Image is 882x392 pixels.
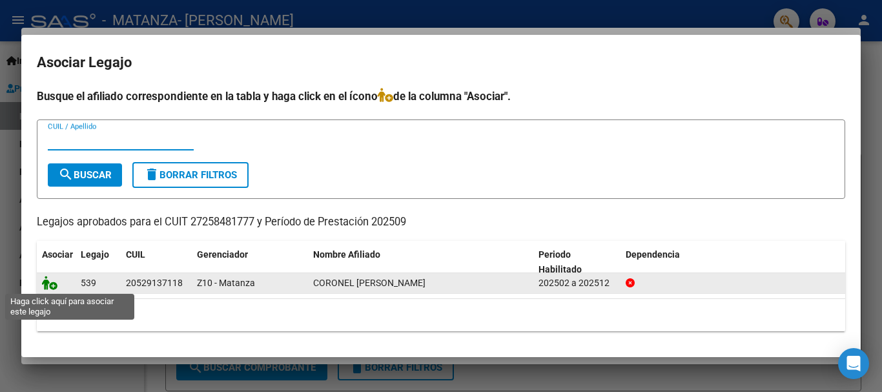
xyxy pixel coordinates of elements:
[81,249,109,260] span: Legajo
[538,276,615,291] div: 202502 a 202512
[144,169,237,181] span: Borrar Filtros
[538,249,582,274] span: Periodo Habilitado
[838,348,869,379] div: Open Intercom Messenger
[197,249,248,260] span: Gerenciador
[58,169,112,181] span: Buscar
[126,276,183,291] div: 20529137118
[197,278,255,288] span: Z10 - Matanza
[132,162,249,188] button: Borrar Filtros
[126,249,145,260] span: CUIL
[37,50,845,75] h2: Asociar Legajo
[37,241,76,284] datatable-header-cell: Asociar
[121,241,192,284] datatable-header-cell: CUIL
[42,249,73,260] span: Asociar
[37,214,845,231] p: Legajos aprobados para el CUIT 27258481777 y Período de Prestación 202509
[37,299,845,331] div: 1 registros
[313,278,426,288] span: CORONEL HECTOR MATEO
[81,278,96,288] span: 539
[58,167,74,182] mat-icon: search
[626,249,680,260] span: Dependencia
[533,241,620,284] datatable-header-cell: Periodo Habilitado
[308,241,533,284] datatable-header-cell: Nombre Afiliado
[37,88,845,105] h4: Busque el afiliado correspondiente en la tabla y haga click en el ícono de la columna "Asociar".
[76,241,121,284] datatable-header-cell: Legajo
[144,167,159,182] mat-icon: delete
[192,241,308,284] datatable-header-cell: Gerenciador
[313,249,380,260] span: Nombre Afiliado
[620,241,846,284] datatable-header-cell: Dependencia
[48,163,122,187] button: Buscar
